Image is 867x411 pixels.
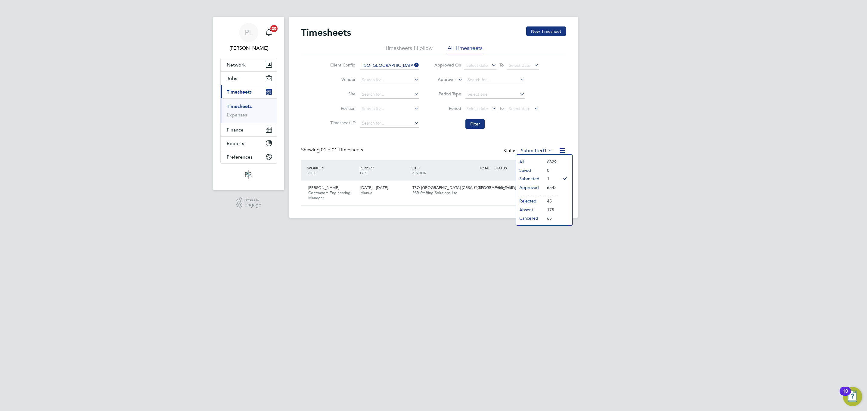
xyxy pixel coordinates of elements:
a: 20 [263,23,275,42]
div: Submitted [493,183,524,193]
span: Preferences [227,154,253,160]
label: Position [328,106,356,111]
input: Search for... [360,61,419,70]
a: Go to home page [220,170,277,179]
li: All Timesheets [448,45,483,55]
span: Contractors Engineering Manager [308,190,350,200]
span: TYPE [359,170,368,175]
div: £1,320.00 [462,183,493,193]
a: PL[PERSON_NAME] [220,23,277,52]
span: Select date [466,106,488,111]
button: Preferences [221,150,277,163]
span: TOTAL [479,165,490,170]
button: Reports [221,137,277,150]
span: TSO-[GEOGRAPHIC_DATA] (CRSA / [GEOGRAPHIC_DATA]… [412,185,520,190]
span: Reports [227,141,244,146]
li: 6543 [544,183,557,192]
span: ROLE [307,170,316,175]
span: / [372,165,374,170]
span: Engage [244,202,261,208]
button: Finance [221,123,277,136]
span: Manual [360,190,373,195]
span: / [323,165,324,170]
a: Timesheets [227,104,252,109]
li: Timesheets I Follow [385,45,433,55]
input: Search for... [465,76,525,84]
span: Finance [227,127,244,133]
li: Approved [516,183,544,192]
span: 20 [270,25,278,32]
nav: Main navigation [213,17,284,190]
label: Submitted [521,148,553,154]
div: Showing [301,147,364,153]
li: All [516,158,544,166]
span: 01 Timesheets [321,147,363,153]
li: 6829 [544,158,557,166]
span: Select date [509,63,530,68]
h2: Timesheets [301,26,351,39]
img: psrsolutions-logo-retina.png [243,170,254,179]
input: Search for... [360,76,419,84]
label: Period [434,106,461,111]
li: Rejected [516,197,544,205]
span: Paul Ledingham [220,45,277,52]
span: 01 of [321,147,332,153]
span: / [419,165,420,170]
li: Cancelled [516,214,544,222]
span: Network [227,62,246,68]
li: 0 [544,166,557,175]
div: PERIOD [358,162,410,178]
input: Search for... [360,119,419,128]
li: Saved [516,166,544,175]
input: Search for... [360,105,419,113]
label: Client Config [328,62,356,68]
span: VENDOR [412,170,426,175]
div: 10 [843,391,848,399]
input: Select one [465,90,525,99]
li: 1 [544,175,557,183]
span: Timesheets [227,89,252,95]
li: 175 [544,205,557,214]
label: Site [328,91,356,97]
li: 45 [544,197,557,205]
div: STATUS [493,162,524,173]
label: Approved On [434,62,461,68]
div: WORKER [306,162,358,178]
button: New Timesheet [526,26,566,36]
li: Absent [516,205,544,214]
span: PSR Staffing Solutions Ltd [412,190,458,195]
button: Timesheets [221,85,277,98]
label: Approver [429,77,456,83]
span: PL [245,29,253,36]
div: SITE [410,162,462,178]
button: Filter [465,119,485,129]
label: Vendor [328,77,356,82]
span: To [498,104,505,112]
button: Open Resource Center, 10 new notifications [843,387,862,406]
div: Status [503,147,554,155]
button: Network [221,58,277,71]
span: To [498,61,505,69]
span: [PERSON_NAME] [308,185,339,190]
a: Powered byEngage [236,197,262,209]
span: Jobs [227,76,237,81]
span: 1 [544,148,547,154]
li: Submitted [516,175,544,183]
label: Period Type [434,91,461,97]
span: Powered by [244,197,261,202]
input: Search for... [360,90,419,99]
span: [DATE] - [DATE] [360,185,388,190]
span: Select date [466,63,488,68]
label: Timesheet ID [328,120,356,125]
div: Timesheets [221,98,277,123]
span: Select date [509,106,530,111]
li: 65 [544,214,557,222]
button: Jobs [221,72,277,85]
a: Expenses [227,112,247,118]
